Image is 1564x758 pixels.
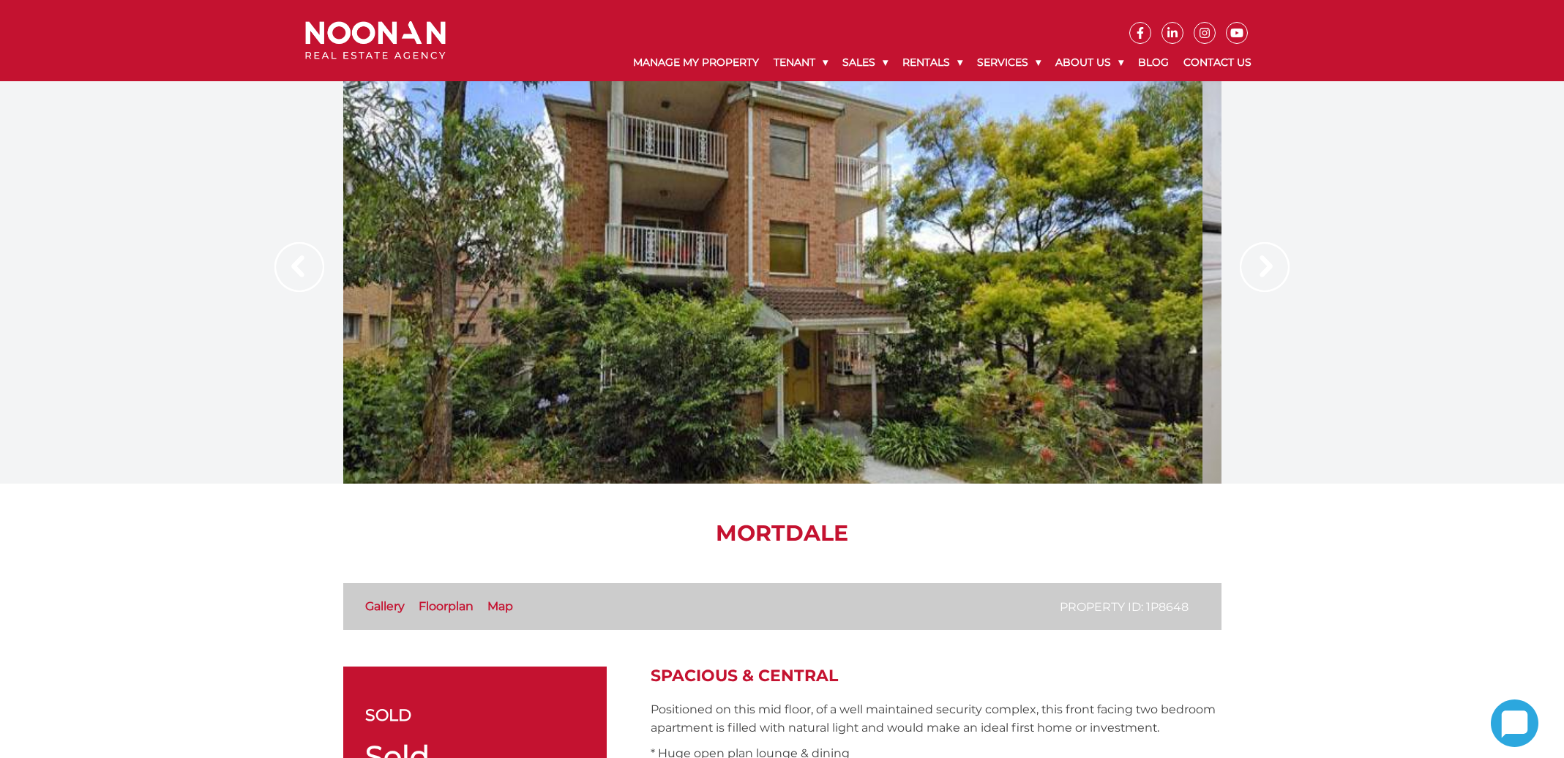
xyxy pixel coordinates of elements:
a: Manage My Property [626,44,766,81]
a: Sales [835,44,895,81]
a: Rentals [895,44,970,81]
img: Noonan Real Estate Agency [305,21,446,60]
a: Gallery [365,599,405,613]
a: Services [970,44,1048,81]
h2: Spacious & Central [651,667,1221,686]
img: Arrow slider [274,242,324,292]
a: Floorplan [419,599,474,613]
a: Blog [1131,44,1176,81]
a: Map [487,599,513,613]
a: About Us [1048,44,1131,81]
p: Property ID: 1P8648 [1060,598,1189,616]
p: Positioned on this mid floor, of a well maintained security complex, this front facing two bedroo... [651,700,1221,737]
span: sold [365,703,411,727]
a: Contact Us [1176,44,1259,81]
a: Tenant [766,44,835,81]
h1: MORTDALE [343,520,1221,547]
img: Arrow slider [1240,242,1290,292]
